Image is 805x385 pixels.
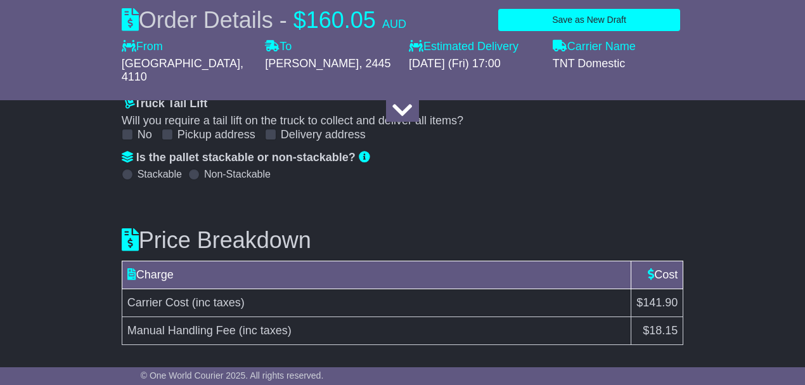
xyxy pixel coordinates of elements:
span: [PERSON_NAME] [265,57,359,70]
span: 160.05 [306,7,376,33]
label: Non-Stackable [204,168,271,180]
label: Estimated Delivery [409,40,540,54]
span: Carrier Cost [127,296,189,309]
label: From [122,40,163,54]
h3: Price Breakdown [122,228,684,253]
label: Carrier Name [553,40,636,54]
span: $141.90 [636,296,678,309]
span: , 4110 [122,57,243,84]
span: , 2445 [359,57,390,70]
label: Stackable [138,168,182,180]
span: Is the pallet stackable or non-stackable? [136,151,356,164]
span: Manual Handling Fee [127,324,236,337]
span: (inc taxes) [192,296,245,309]
label: Delivery address [281,128,366,142]
div: TNT Domestic [553,57,684,71]
span: $ [293,7,306,33]
span: [GEOGRAPHIC_DATA] [122,57,240,70]
span: $18.15 [643,324,678,337]
label: Pickup address [177,128,255,142]
span: (inc taxes) [239,324,292,337]
div: Will you require a tail lift on the truck to collect and deliver all items? [122,114,684,128]
div: Order Details - [122,6,406,34]
label: To [265,40,292,54]
span: © One World Courier 2025. All rights reserved. [141,370,324,381]
label: Truck Tail Lift [122,97,208,111]
div: [DATE] (Fri) 17:00 [409,57,540,71]
td: Charge [122,261,631,289]
span: AUD [382,18,406,30]
button: Save as New Draft [498,9,681,31]
td: Cost [631,261,683,289]
label: No [138,128,152,142]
